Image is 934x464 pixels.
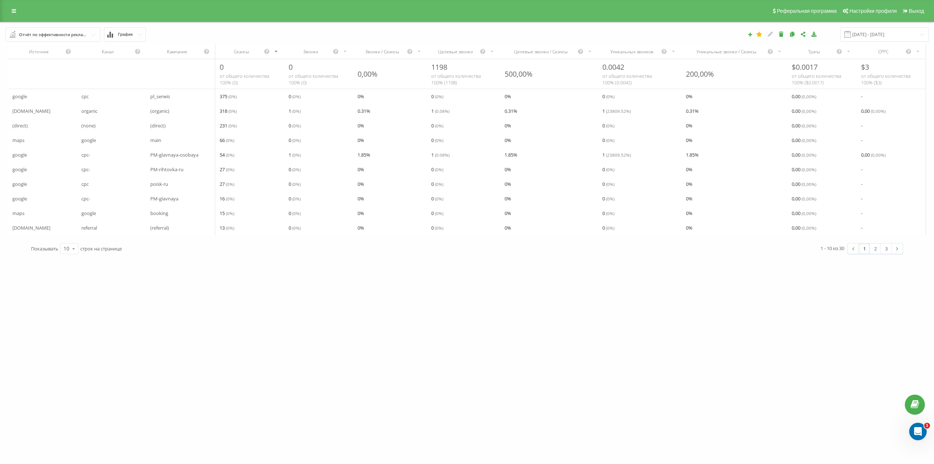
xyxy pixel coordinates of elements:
span: ( 0.08 %) [435,152,449,158]
span: 0 [220,62,224,72]
span: 0 [431,223,443,232]
span: ( 0 %) [435,137,443,143]
span: 0 % [358,165,364,174]
span: от общего количества 100% ( 1198 ) [431,73,481,86]
span: ( 0 %) [606,210,614,216]
div: Уникальные звонки / Сеансы [686,49,767,55]
span: main [150,136,161,145]
span: 0 [289,180,301,188]
span: 1 [431,107,449,115]
span: 0 % [358,209,364,218]
div: CPPC [861,49,906,55]
span: 0 % [358,223,364,232]
span: 0 % [686,209,692,218]
span: ( 0 %) [228,123,237,129]
span: cpc- [81,165,90,174]
span: 0.31 % [505,107,517,115]
span: 0 [602,136,614,145]
span: google [81,209,96,218]
span: 0 [431,180,443,188]
span: ( 0 %) [292,93,301,99]
div: Сеансы [220,49,264,55]
span: ( 0,00 %) [802,166,816,172]
span: ( 0,00 %) [871,108,885,114]
span: cpc- [81,194,90,203]
span: ( 0 %) [226,152,234,158]
span: - [861,194,862,203]
span: ( 0 %) [292,166,301,172]
span: - [861,121,862,130]
span: booking [150,209,168,218]
div: Звонки / Сеансы [358,49,406,55]
iframe: Intercom live chat [909,423,927,440]
span: от общего количества 100% ( 0 ) [220,73,269,86]
div: 0,00% [358,69,378,79]
span: от общего количества 100% ( 0 ) [289,73,338,86]
span: ( 0 %) [226,137,234,143]
span: - [861,180,862,188]
span: ( 0,00 %) [871,152,885,158]
span: ( 0,00 %) [802,210,816,216]
span: $ 0.0017 [792,62,818,72]
span: maps [12,136,24,145]
span: 0 % [358,194,364,203]
span: pl_serwis [150,92,170,101]
span: График [118,32,133,37]
span: 0,00 [792,107,816,115]
span: 16 [220,194,234,203]
span: 0 % [358,92,364,101]
div: Отчёт по эффективности рекламных кампаний [19,31,88,39]
span: 0 % [358,180,364,188]
span: 231 [220,121,237,130]
span: ( 0 %) [435,123,443,129]
span: 0 [431,92,443,101]
a: 1 [859,243,870,254]
span: 0 [602,223,614,232]
span: ( 0 %) [435,181,443,187]
span: 0 % [686,136,692,145]
span: 0 [602,180,614,188]
span: 0 [431,136,443,145]
span: ( 0 %) [606,137,614,143]
span: 0,00 [792,92,816,101]
span: 0 % [505,180,511,188]
div: Целевые звонки / Сеансы [505,49,578,55]
i: Скачать отчет [811,31,817,37]
span: от общего количества 100% ( $ 3 ) [861,73,911,86]
span: PM-glavnaya [150,194,178,203]
span: 1.85 % [686,150,699,159]
span: cpc [81,180,89,188]
span: от общего количества 100% ( 0.0042 ) [602,73,652,86]
span: 0,00 [792,194,816,203]
span: google [12,194,27,203]
span: google [12,150,27,159]
span: 0.31 % [358,107,370,115]
span: Настройки профиля [849,8,897,14]
span: 1 [602,150,631,159]
span: - [861,209,862,218]
i: Копировать отчет [789,31,795,37]
span: 0,00 [861,107,885,115]
span: 1 [924,423,930,429]
span: cpc- [81,150,90,159]
div: Источник [12,49,65,55]
span: ( 0,00 %) [802,152,816,158]
span: 0 [431,121,443,130]
span: ( 0 %) [606,123,614,129]
span: 0 % [505,136,511,145]
span: [DOMAIN_NAME] [12,107,50,115]
span: ( 0 %) [292,210,301,216]
span: ( 23809.52 %) [606,152,631,158]
span: ( 0 %) [435,225,443,231]
span: 27 [220,165,234,174]
i: Поделиться настройками отчета [800,31,806,37]
span: 0 % [505,209,511,218]
span: 0 % [686,180,692,188]
i: Удалить отчет [778,31,784,37]
div: 500,00% [505,69,533,79]
span: 0 % [686,92,692,101]
span: 0,00 [792,165,816,174]
span: 0,00 [792,209,816,218]
span: 0 [431,194,443,203]
span: 0 [602,165,614,174]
